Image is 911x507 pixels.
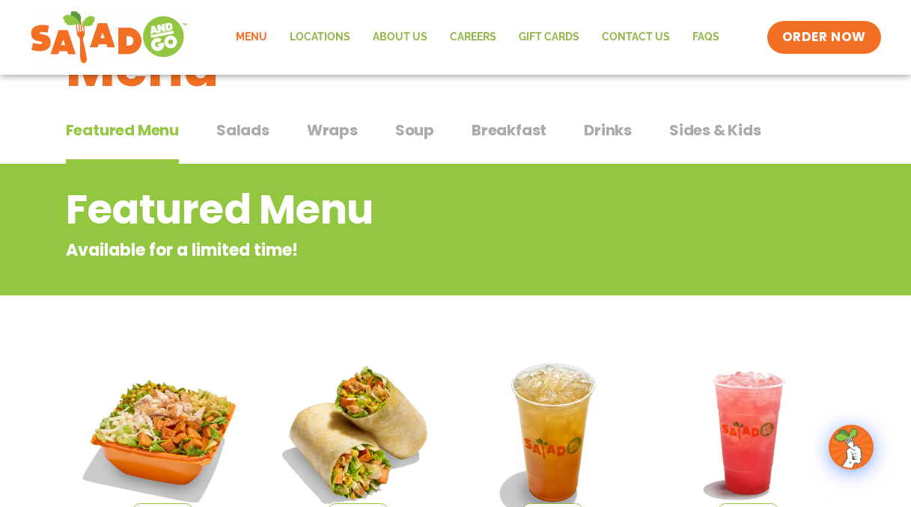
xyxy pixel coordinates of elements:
[395,119,434,141] span: Soup
[362,20,439,55] a: About Us
[30,7,188,67] img: new-SAG-logo-768×292
[472,119,546,141] span: Breakfast
[66,114,846,165] div: Tabbed content
[669,119,761,141] span: Sides & Kids
[66,179,725,240] h2: Featured Menu
[439,20,508,55] a: Careers
[508,20,591,55] a: GIFT CARDS
[225,20,278,55] a: Menu
[584,119,632,141] span: Drinks
[767,21,881,54] a: ORDER NOW
[782,28,866,46] span: ORDER NOW
[66,119,179,141] span: Featured Menu
[591,20,681,55] a: Contact Us
[681,20,731,55] a: FAQs
[278,20,362,55] a: Locations
[216,119,269,141] span: Salads
[830,426,872,468] img: wpChatIcon
[225,20,731,55] nav: Menu
[307,119,358,141] span: Wraps
[66,238,725,262] p: Available for a limited time!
